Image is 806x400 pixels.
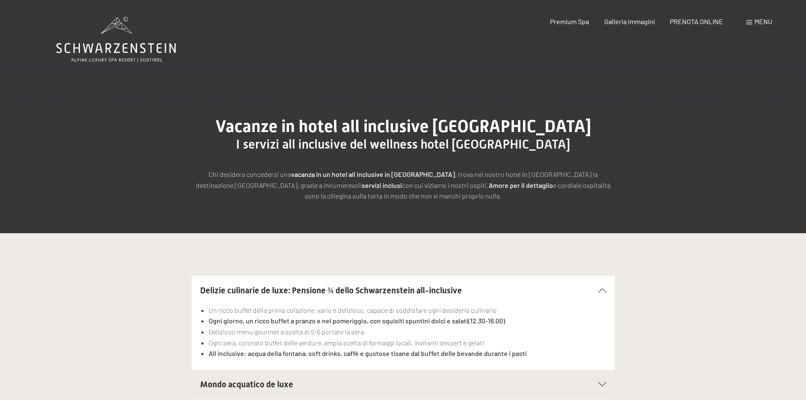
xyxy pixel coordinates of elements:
[670,17,723,25] a: PRENOTA ONLINE
[489,181,553,189] strong: Amore per il dettaglio
[200,285,462,295] span: Delizie culinarie de luxe: Pensione ¾ dello Schwarzenstein all-inclusive
[209,317,468,325] strong: Ogni giorno, un ricco buffet a pranzo e nel pomeriggio, con squisiti spuntini dolci e salati
[209,326,606,337] li: Delizioso menu gourmet a scelta di 5-6 portate la sera
[209,349,527,357] strong: All inclusive: acqua della fontana, soft drinks, caffè e gustose tisane dal buffet delle bevande ...
[754,17,772,25] span: Menu
[209,337,606,348] li: Ogni sera, colorato buffet delle verdure, ampia scelta di formaggi locali, invitanti dessert e ge...
[550,17,589,25] a: Premium Spa
[215,116,591,136] span: Vacanze in hotel all inclusive [GEOGRAPHIC_DATA]
[604,17,655,25] a: Galleria immagini
[362,181,402,189] strong: servizi inclusi
[291,170,455,178] strong: vacanza in un hotel all inclusive in [GEOGRAPHIC_DATA]
[200,379,293,389] span: Mondo acquatico de luxe
[468,317,505,325] strong: (12.30-16.00)
[192,169,615,201] p: Chi desidera concedersi una , trova nel nostro hotel in [GEOGRAPHIC_DATA] la destinazione [GEOGRA...
[209,305,606,316] li: Un ricco buffet della prima colazione, vario e delizioso, capace di soddisfare ogni desiderio cul...
[236,137,570,152] span: I servizi all inclusive del wellness hotel [GEOGRAPHIC_DATA]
